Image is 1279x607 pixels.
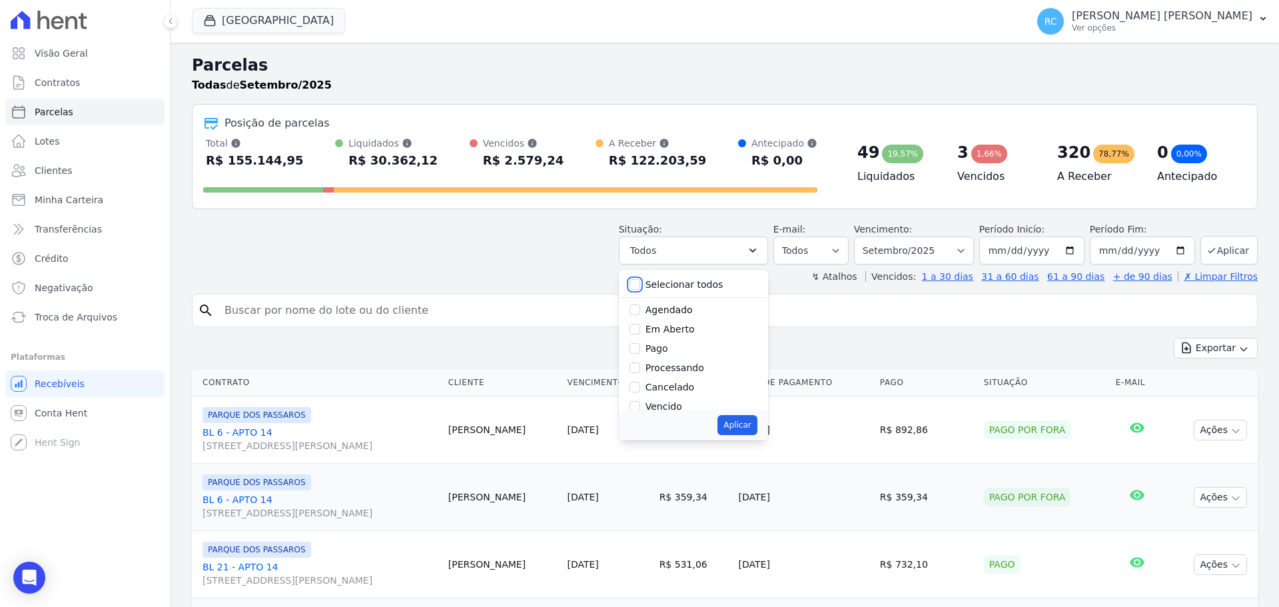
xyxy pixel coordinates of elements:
[609,150,707,171] div: R$ 122.203,59
[984,420,1071,439] div: Pago por fora
[630,243,656,259] span: Todos
[1113,271,1172,282] a: + de 90 dias
[1194,554,1247,575] button: Ações
[654,531,733,598] td: R$ 531,06
[35,193,103,207] span: Minha Carteira
[645,304,693,315] label: Agendado
[875,531,979,598] td: R$ 732,10
[203,574,438,587] span: [STREET_ADDRESS][PERSON_NAME]
[5,400,165,426] a: Conta Hent
[35,47,88,60] span: Visão Geral
[203,407,311,423] span: PARQUE DOS PASSAROS
[1057,142,1090,163] div: 320
[5,99,165,125] a: Parcelas
[5,370,165,397] a: Recebíveis
[192,8,345,33] button: [GEOGRAPHIC_DATA]
[1178,271,1258,282] a: ✗ Limpar Filtros
[35,223,102,236] span: Transferências
[35,281,93,295] span: Negativação
[857,169,936,185] h4: Liquidados
[13,562,45,594] div: Open Intercom Messenger
[645,324,695,334] label: Em Aberto
[203,542,311,558] span: PARQUE DOS PASSAROS
[609,137,707,150] div: A Receber
[5,275,165,301] a: Negativação
[35,406,87,420] span: Conta Hent
[854,224,912,235] label: Vencimento:
[1027,3,1279,40] button: RC [PERSON_NAME] [PERSON_NAME] Ver opções
[971,145,1007,163] div: 1,66%
[206,137,304,150] div: Total
[922,271,973,282] a: 1 a 30 dias
[1045,17,1057,26] span: RC
[857,142,879,163] div: 49
[1047,271,1104,282] a: 61 a 90 dias
[35,377,85,390] span: Recebíveis
[1072,23,1252,33] p: Ver opções
[875,369,979,396] th: Pago
[645,279,723,290] label: Selecionar todos
[984,555,1021,574] div: Pago
[984,488,1071,506] div: Pago por fora
[35,76,80,89] span: Contratos
[192,53,1258,77] h2: Parcelas
[5,128,165,155] a: Lotes
[1157,142,1168,163] div: 0
[645,382,694,392] label: Cancelado
[733,464,875,531] td: [DATE]
[5,187,165,213] a: Minha Carteira
[717,415,757,435] button: Aplicar
[751,137,817,150] div: Antecipado
[562,369,653,396] th: Vencimento
[443,369,562,396] th: Cliente
[35,252,69,265] span: Crédito
[483,150,564,171] div: R$ 2.579,24
[1171,145,1207,163] div: 0,00%
[811,271,857,282] label: ↯ Atalhos
[733,531,875,598] td: [DATE]
[203,506,438,520] span: [STREET_ADDRESS][PERSON_NAME]
[645,401,682,412] label: Vencido
[35,135,60,148] span: Lotes
[203,439,438,452] span: [STREET_ADDRESS][PERSON_NAME]
[443,396,562,464] td: [PERSON_NAME]
[348,137,438,150] div: Liquidados
[192,369,443,396] th: Contrato
[206,150,304,171] div: R$ 155.144,95
[875,396,979,464] td: R$ 892,86
[224,115,330,131] div: Posição de parcelas
[865,271,916,282] label: Vencidos:
[198,303,214,318] i: search
[443,464,562,531] td: [PERSON_NAME]
[348,150,438,171] div: R$ 30.362,12
[203,493,438,520] a: BL 6 - APTO 14[STREET_ADDRESS][PERSON_NAME]
[1093,145,1134,163] div: 78,77%
[203,474,311,490] span: PARQUE DOS PASSAROS
[1057,169,1136,185] h4: A Receber
[1090,223,1195,237] label: Período Fim:
[567,424,598,435] a: [DATE]
[957,142,969,163] div: 3
[5,245,165,272] a: Crédito
[645,362,704,373] label: Processando
[1200,236,1258,265] button: Aplicar
[11,349,159,365] div: Plataformas
[1194,487,1247,508] button: Ações
[483,137,564,150] div: Vencidos
[567,492,598,502] a: [DATE]
[882,145,923,163] div: 19,57%
[957,169,1036,185] h4: Vencidos
[192,79,226,91] strong: Todas
[1072,9,1252,23] p: [PERSON_NAME] [PERSON_NAME]
[619,237,768,265] button: Todos
[567,559,598,570] a: [DATE]
[1110,369,1164,396] th: E-mail
[773,224,806,235] label: E-mail:
[192,77,332,93] p: de
[979,224,1045,235] label: Período Inicío:
[5,304,165,330] a: Troca de Arquivos
[203,560,438,587] a: BL 21 - APTO 14[STREET_ADDRESS][PERSON_NAME]
[875,464,979,531] td: R$ 359,34
[5,157,165,184] a: Clientes
[35,310,117,324] span: Troca de Arquivos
